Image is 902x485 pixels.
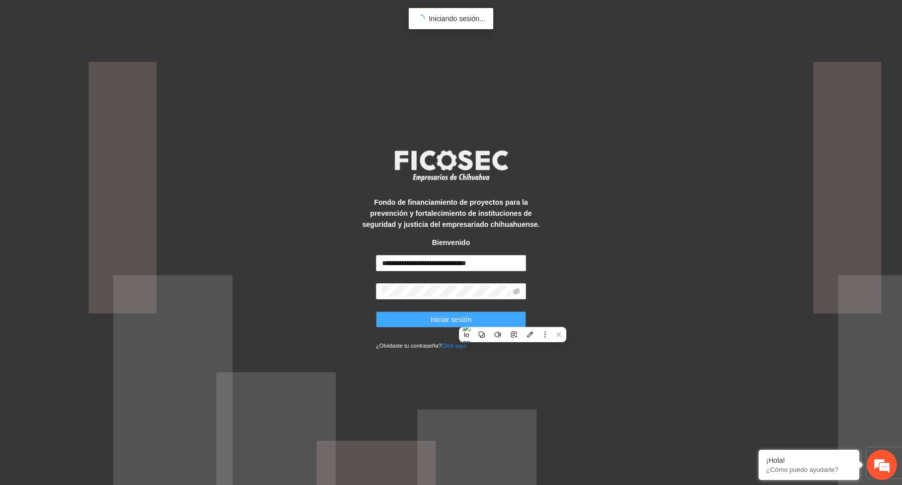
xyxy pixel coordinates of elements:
[5,275,192,310] textarea: Escriba su mensaje y pulse “Intro”
[513,288,520,295] span: eye-invisible
[376,343,466,349] small: ¿Olvidaste tu contraseña?
[416,14,425,23] span: loading
[58,134,139,236] span: Estamos en línea.
[432,238,470,247] strong: Bienvenido
[430,314,472,325] span: Iniciar sesión
[52,51,169,64] div: Chatee con nosotros ahora
[376,311,527,328] button: Iniciar sesión
[766,456,852,464] div: ¡Hola!
[165,5,189,29] div: Minimizar ventana de chat en vivo
[362,198,540,228] strong: Fondo de financiamiento de proyectos para la prevención y fortalecimiento de instituciones de seg...
[441,343,466,349] a: Click aqui
[429,15,485,23] span: Iniciando sesión...
[766,466,852,473] p: ¿Cómo puedo ayudarte?
[388,147,514,184] img: logo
